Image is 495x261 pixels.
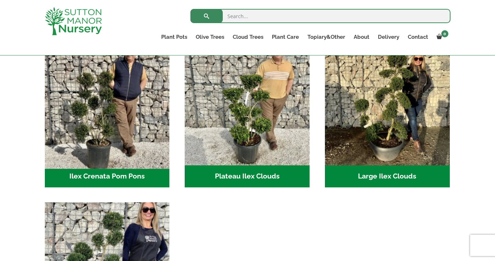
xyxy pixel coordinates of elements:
[404,32,432,42] a: Contact
[45,165,170,187] h2: Ilex Crenata Pom Pons
[185,41,310,166] img: Plateau Ilex Clouds
[325,165,450,187] h2: Large Ilex Clouds
[185,165,310,187] h2: Plateau Ilex Clouds
[325,41,450,187] a: Visit product category Large Ilex Clouds
[441,30,448,37] span: 0
[303,32,349,42] a: Topiary&Other
[374,32,404,42] a: Delivery
[190,9,451,23] input: Search...
[432,32,451,42] a: 0
[191,32,228,42] a: Olive Trees
[45,7,102,35] img: logo
[349,32,374,42] a: About
[268,32,303,42] a: Plant Care
[228,32,268,42] a: Cloud Trees
[325,41,450,166] img: Large Ilex Clouds
[157,32,191,42] a: Plant Pots
[45,41,170,187] a: Visit product category Ilex Crenata Pom Pons
[185,41,310,187] a: Visit product category Plateau Ilex Clouds
[42,38,173,169] img: Ilex Crenata Pom Pons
